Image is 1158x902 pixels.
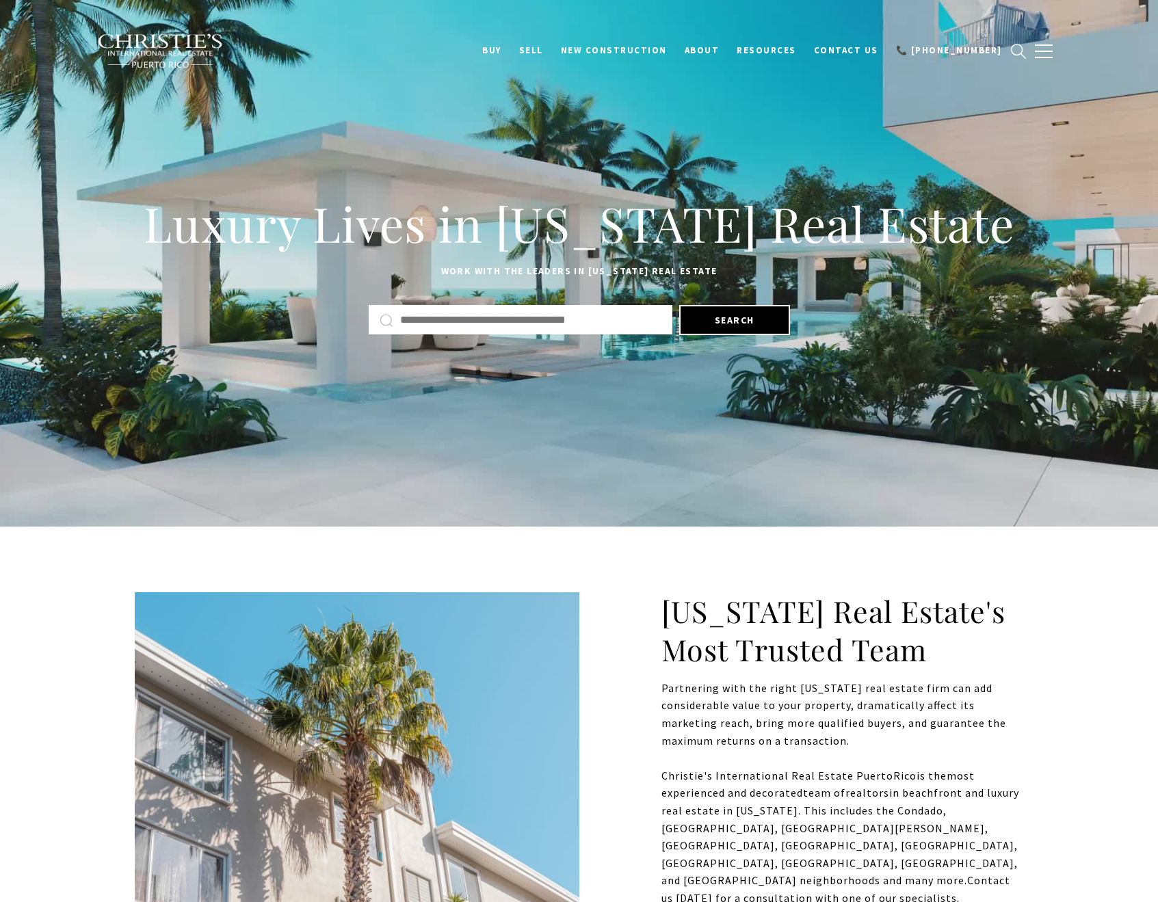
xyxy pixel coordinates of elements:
[679,305,790,335] button: Search
[561,44,667,56] span: New Construction
[135,194,1024,254] h1: Luxury Lives in [US_STATE] Real Estate
[845,786,889,799] span: realtors
[814,44,878,56] span: Contact Us
[135,263,1024,280] p: Work with the leaders in [US_STATE] Real Estate
[661,592,1024,669] h2: [US_STATE] Real Estate's Most Trusted Team
[97,34,224,69] img: Christie's International Real Estate black text logo
[901,769,917,782] span: ico
[510,38,552,64] a: SELL
[473,38,510,64] a: BUY
[676,38,728,64] a: About
[864,769,893,782] span: uerto
[552,38,676,64] a: New Construction
[728,38,805,64] a: Resources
